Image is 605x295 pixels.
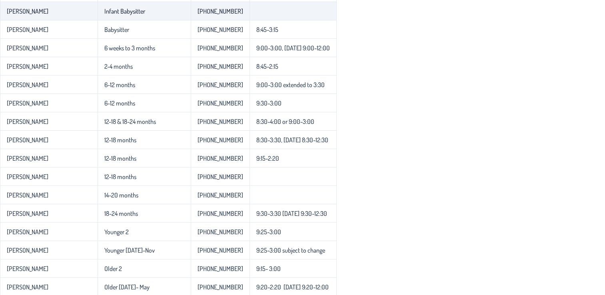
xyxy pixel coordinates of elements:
[256,26,278,34] p-celleditor: 8:45-3:15
[256,154,279,162] p-celleditor: 9:15-2:20
[7,44,48,52] p-celleditor: [PERSON_NAME]
[104,62,133,70] p-celleditor: 2-4 months
[198,265,243,273] p-celleditor: [PHONE_NUMBER]
[198,228,243,236] p-celleditor: [PHONE_NUMBER]
[256,62,278,70] p-celleditor: 8:45-2:15
[256,209,327,217] p-celleditor: 9:30-3:30 [DATE] 9:30-12:30
[256,283,329,291] p-celleditor: 9:20-2:20 [DATE] 9:20-12:00
[7,191,48,199] p-celleditor: [PERSON_NAME]
[104,7,145,15] p-celleditor: Infant Babysitter
[198,81,243,89] p-celleditor: [PHONE_NUMBER]
[7,81,48,89] p-celleditor: [PERSON_NAME]
[104,228,129,236] p-celleditor: Younger 2
[256,99,282,107] p-celleditor: 9:30-3:00
[198,7,243,15] p-celleditor: [PHONE_NUMBER]
[104,81,135,89] p-celleditor: 6-12 months
[198,118,243,126] p-celleditor: [PHONE_NUMBER]
[104,173,136,181] p-celleditor: 12-18 months
[104,154,136,162] p-celleditor: 12-18 months
[7,209,48,217] p-celleditor: [PERSON_NAME]
[256,265,281,273] p-celleditor: 9:15- 3:00
[104,283,150,291] p-celleditor: Older [DATE]- May
[198,246,243,254] p-celleditor: [PHONE_NUMBER]
[256,228,281,236] p-celleditor: 9:25-3:00
[7,136,48,144] p-celleditor: [PERSON_NAME]
[7,7,48,15] p-celleditor: [PERSON_NAME]
[198,26,243,34] p-celleditor: [PHONE_NUMBER]
[104,246,155,254] p-celleditor: Younger [DATE]-Nov
[198,283,243,291] p-celleditor: [PHONE_NUMBER]
[198,191,243,199] p-celleditor: [PHONE_NUMBER]
[7,228,48,236] p-celleditor: [PERSON_NAME]
[198,154,243,162] p-celleditor: [PHONE_NUMBER]
[104,209,138,217] p-celleditor: 18-24 months
[256,246,325,254] p-celleditor: 9:25-3:00 subject to change
[198,99,243,107] p-celleditor: [PHONE_NUMBER]
[198,209,243,217] p-celleditor: [PHONE_NUMBER]
[256,136,328,144] p-celleditor: 8:30-3:30, [DATE] 8:30-12:30
[7,246,48,254] p-celleditor: [PERSON_NAME]
[7,265,48,273] p-celleditor: [PERSON_NAME]
[7,283,48,291] p-celleditor: [PERSON_NAME]
[7,62,48,70] p-celleditor: [PERSON_NAME]
[104,99,135,107] p-celleditor: 6-12 months
[198,136,243,144] p-celleditor: [PHONE_NUMBER]
[7,99,48,107] p-celleditor: [PERSON_NAME]
[7,118,48,126] p-celleditor: [PERSON_NAME]
[198,44,243,52] p-celleditor: [PHONE_NUMBER]
[256,118,314,126] p-celleditor: 8:30-4:00 or 9:00-3:00
[256,44,330,52] p-celleditor: 9:00-3:00, [DATE] 9:00-12:00
[198,62,243,70] p-celleditor: [PHONE_NUMBER]
[256,81,325,89] p-celleditor: 9:00-3:00 extended to 3:30
[7,173,48,181] p-celleditor: [PERSON_NAME]
[7,154,48,162] p-celleditor: [PERSON_NAME]
[104,191,138,199] p-celleditor: 14-20 months
[7,26,48,34] p-celleditor: [PERSON_NAME]
[104,136,136,144] p-celleditor: 12-18 months
[198,173,243,181] p-celleditor: [PHONE_NUMBER]
[104,26,129,34] p-celleditor: Babysitter
[104,265,122,273] p-celleditor: Older 2
[104,118,156,126] p-celleditor: 12-18 & 18-24 months
[104,44,155,52] p-celleditor: 6 weeks to 3 months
